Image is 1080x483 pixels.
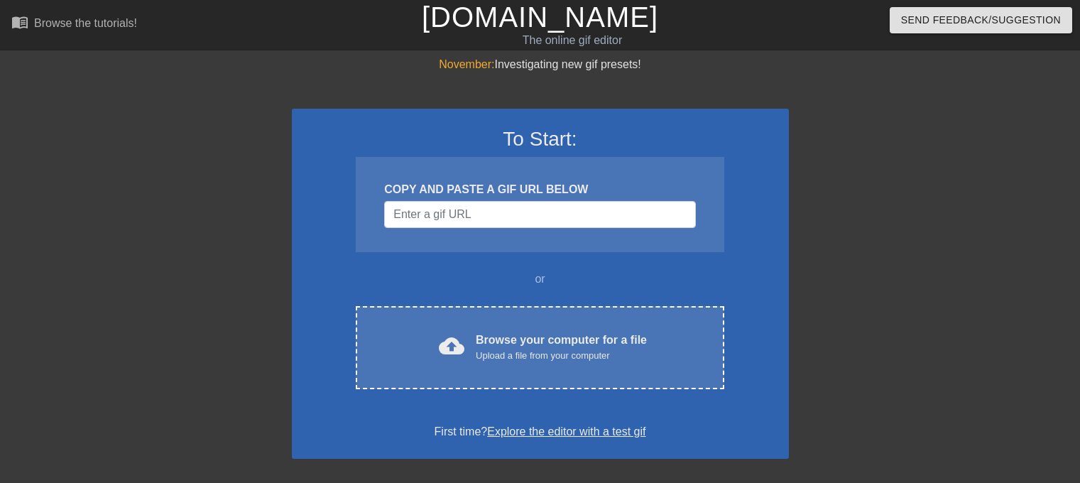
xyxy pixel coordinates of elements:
h3: To Start: [310,127,770,151]
a: [DOMAIN_NAME] [422,1,658,33]
div: Investigating new gif presets! [292,56,789,73]
input: Username [384,201,695,228]
span: cloud_upload [439,333,464,359]
div: Upload a file from your computer [476,349,647,363]
div: Browse your computer for a file [476,332,647,363]
div: Browse the tutorials! [34,17,137,29]
div: First time? [310,423,770,440]
div: COPY AND PASTE A GIF URL BELOW [384,181,695,198]
a: Explore the editor with a test gif [487,425,645,438]
button: Send Feedback/Suggestion [890,7,1072,33]
div: The online gif editor [367,32,778,49]
span: menu_book [11,13,28,31]
div: or [329,271,752,288]
span: November: [439,58,494,70]
span: Send Feedback/Suggestion [901,11,1061,29]
a: Browse the tutorials! [11,13,137,36]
